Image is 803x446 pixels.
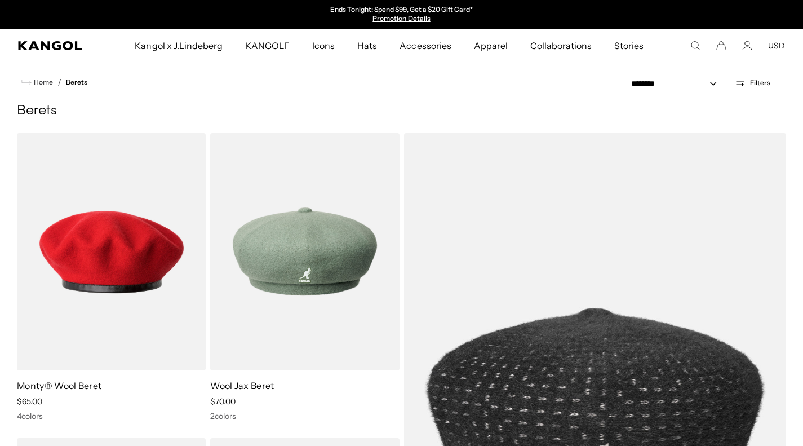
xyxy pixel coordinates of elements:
[135,29,223,62] span: Kangol x J.Lindeberg
[17,396,42,407] span: $65.00
[32,78,53,86] span: Home
[18,41,88,50] a: Kangol
[21,77,53,87] a: Home
[357,29,377,62] span: Hats
[372,14,430,23] a: Promotion Details
[463,29,519,62] a: Apparel
[728,78,777,88] button: Open filters
[301,29,346,62] a: Icons
[519,29,603,62] a: Collaborations
[234,29,301,62] a: KANGOLF
[210,380,274,391] a: Wool Jax Beret
[17,411,206,421] div: 4 colors
[768,41,785,51] button: USD
[330,6,473,15] p: Ends Tonight: Spend $99, Get a $20 Gift Card*
[245,29,290,62] span: KANGOLF
[346,29,388,62] a: Hats
[210,411,399,421] div: 2 colors
[286,6,518,24] div: Announcement
[690,41,700,51] summary: Search here
[627,78,728,90] select: Sort by: Featured
[742,41,752,51] a: Account
[17,103,786,120] h1: Berets
[312,29,335,62] span: Icons
[210,396,236,407] span: $70.00
[530,29,592,62] span: Collaborations
[286,6,518,24] slideshow-component: Announcement bar
[17,133,206,370] img: Monty® Wool Beret
[210,133,399,370] img: Wool Jax Beret
[123,29,234,62] a: Kangol x J.Lindeberg
[716,41,726,51] button: Cart
[286,6,518,24] div: 1 of 2
[603,29,655,62] a: Stories
[750,79,770,87] span: Filters
[474,29,508,62] span: Apparel
[614,29,644,62] span: Stories
[400,29,451,62] span: Accessories
[66,78,87,86] a: Berets
[388,29,462,62] a: Accessories
[17,380,101,391] a: Monty® Wool Beret
[53,76,61,89] li: /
